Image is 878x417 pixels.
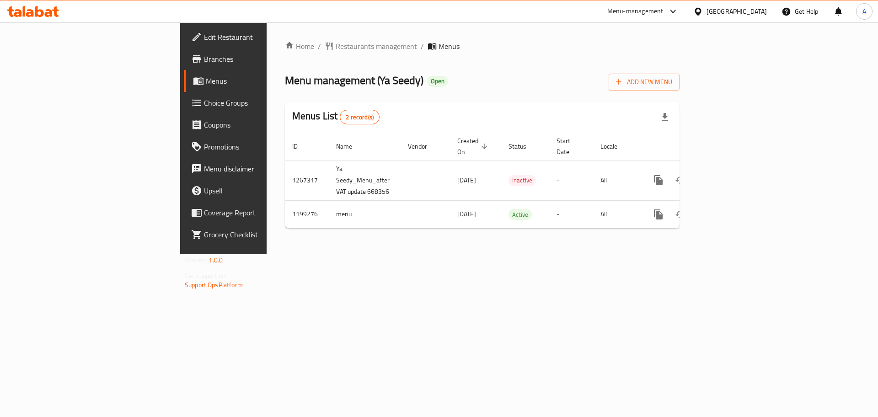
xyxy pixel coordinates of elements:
[509,209,532,220] span: Active
[616,76,672,88] span: Add New Menu
[421,41,424,52] li: /
[457,208,476,220] span: [DATE]
[184,180,327,202] a: Upsell
[292,141,310,152] span: ID
[184,224,327,246] a: Grocery Checklist
[457,174,476,186] span: [DATE]
[209,254,223,266] span: 1.0.0
[408,141,439,152] span: Vendor
[600,141,629,152] span: Locale
[204,119,320,130] span: Coupons
[648,169,669,191] button: more
[206,75,320,86] span: Menus
[509,141,538,152] span: Status
[593,160,640,200] td: All
[184,202,327,224] a: Coverage Report
[204,185,320,196] span: Upsell
[457,135,490,157] span: Created On
[607,6,664,17] div: Menu-management
[185,270,227,282] span: Get support on:
[439,41,460,52] span: Menus
[862,6,866,16] span: A
[184,70,327,92] a: Menus
[184,26,327,48] a: Edit Restaurant
[285,70,423,91] span: Menu management ( Ya Seedy )
[184,114,327,136] a: Coupons
[285,133,743,229] table: enhanced table
[204,53,320,64] span: Branches
[185,254,207,266] span: Version:
[648,203,669,225] button: more
[204,163,320,174] span: Menu disclaimer
[557,135,582,157] span: Start Date
[669,169,691,191] button: Change Status
[184,92,327,114] a: Choice Groups
[329,200,401,228] td: menu
[184,158,327,180] a: Menu disclaimer
[185,279,243,291] a: Support.OpsPlatform
[336,41,417,52] span: Restaurants management
[204,141,320,152] span: Promotions
[669,203,691,225] button: Change Status
[340,113,379,122] span: 2 record(s)
[336,141,364,152] span: Name
[184,136,327,158] a: Promotions
[707,6,767,16] div: [GEOGRAPHIC_DATA]
[204,97,320,108] span: Choice Groups
[549,160,593,200] td: -
[654,106,676,128] div: Export file
[640,133,743,160] th: Actions
[340,110,380,124] div: Total records count
[593,200,640,228] td: All
[184,48,327,70] a: Branches
[292,109,380,124] h2: Menus List
[427,77,448,85] span: Open
[549,200,593,228] td: -
[204,207,320,218] span: Coverage Report
[204,32,320,43] span: Edit Restaurant
[325,41,417,52] a: Restaurants management
[427,76,448,87] div: Open
[609,74,680,91] button: Add New Menu
[509,175,536,186] span: Inactive
[285,41,680,52] nav: breadcrumb
[204,229,320,240] span: Grocery Checklist
[329,160,401,200] td: Ya Seedy_Menu_after VAT update 668356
